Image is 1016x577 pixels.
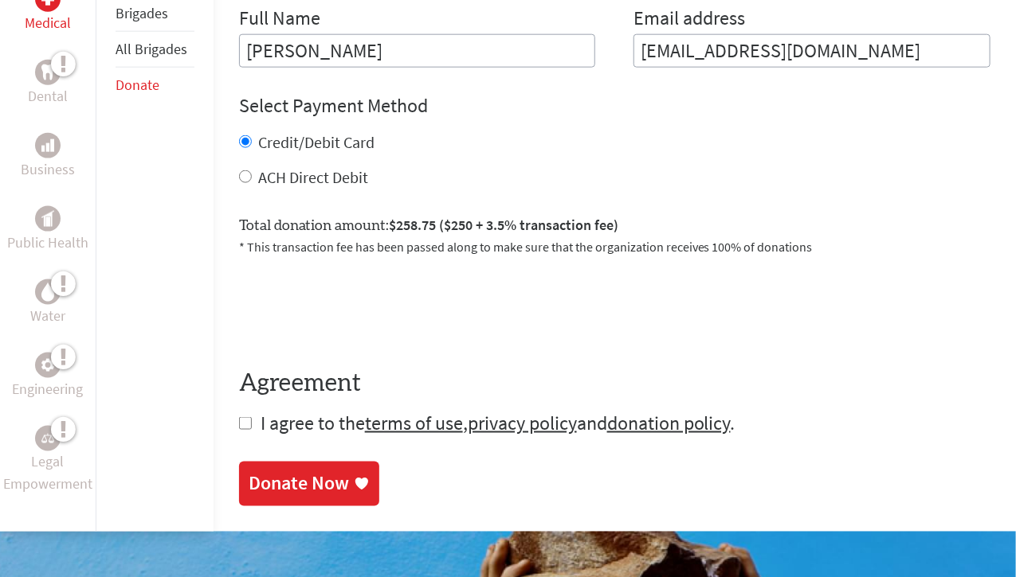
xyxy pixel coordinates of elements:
img: Business [41,139,54,152]
a: donation policy [607,411,731,435]
a: Donate Now [239,462,379,506]
div: Legal Empowerment [35,426,61,451]
p: Business [21,158,75,181]
img: Public Health [41,211,54,227]
span: $258.75 ($250 + 3.5% transaction fee) [389,216,618,234]
p: Dental [28,85,68,107]
a: EngineeringEngineering [13,353,84,400]
img: Dental [41,65,54,80]
div: Donate Now [249,471,349,497]
li: Donate [116,68,194,103]
h4: Agreement [239,369,991,398]
p: Public Health [7,232,88,254]
label: ACH Direct Debit [258,167,368,187]
a: DentalDental [28,60,68,107]
div: Public Health [35,206,61,232]
li: All Brigades [116,32,194,68]
div: Dental [35,60,61,85]
a: terms of use [365,411,463,435]
p: Medical [25,12,71,34]
p: Engineering [13,378,84,400]
span: I agree to the , and . [261,411,736,435]
p: Legal Empowerment [3,451,92,496]
p: * This transaction fee has been passed along to make sure that the organization receives 100% of ... [239,237,991,256]
a: Donate [116,76,159,94]
img: Legal Empowerment [41,434,54,443]
p: Water [30,305,65,327]
label: Email address [634,6,745,34]
label: Full Name [239,6,320,34]
div: Water [35,279,61,305]
a: WaterWater [30,279,65,327]
a: BusinessBusiness [21,133,75,181]
a: Legal EmpowermentLegal Empowerment [3,426,92,496]
img: Engineering [41,359,54,372]
a: All Brigades [116,40,187,58]
div: Business [35,133,61,158]
label: Total donation amount: [239,214,618,237]
a: Public HealthPublic Health [7,206,88,254]
input: Your Email [634,34,991,68]
a: privacy policy [468,411,577,435]
img: Water [41,283,54,302]
label: Credit/Debit Card [258,132,375,152]
h4: Select Payment Method [239,93,991,119]
iframe: reCAPTCHA [239,275,481,337]
div: Engineering [35,353,61,378]
input: Enter Full Name [239,34,596,68]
